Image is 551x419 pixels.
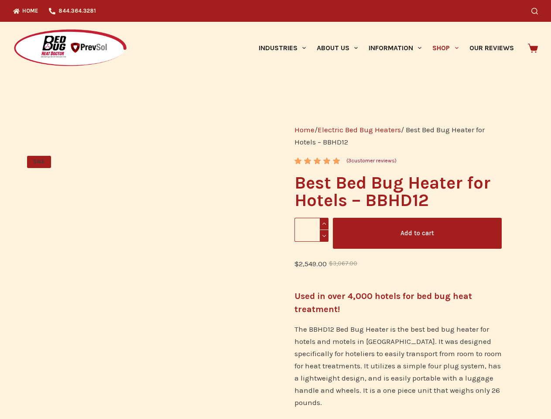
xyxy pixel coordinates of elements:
[346,157,397,165] a: (3customer reviews)
[253,22,519,74] nav: Primary
[348,158,351,164] span: 3
[294,259,327,268] bdi: 2,549.00
[333,218,502,249] button: Add to cart
[294,291,472,314] strong: Used in over 4,000 hotels for bed bug heat treatment!
[294,174,502,209] h1: Best Bed Bug Heater for Hotels – BBHD12
[294,158,301,171] span: 3
[294,158,341,211] span: Rated out of 5 based on customer ratings
[27,156,51,168] span: SALE
[329,260,357,267] bdi: 3,067.00
[311,22,363,74] a: About Us
[294,124,502,148] nav: Breadcrumb
[329,260,333,267] span: $
[294,218,329,242] input: Product quantity
[253,22,311,74] a: Industries
[294,323,502,409] p: The BBHD12 Bed Bug Heater is the best bed bug heater for hotels and motels in [GEOGRAPHIC_DATA]. ...
[531,8,538,14] button: Search
[464,22,519,74] a: Our Reviews
[294,259,299,268] span: $
[13,29,127,68] img: Prevsol/Bed Bug Heat Doctor
[318,125,401,134] a: Electric Bed Bug Heaters
[363,22,427,74] a: Information
[294,158,341,164] div: Rated 5.00 out of 5
[427,22,464,74] a: Shop
[294,125,315,134] a: Home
